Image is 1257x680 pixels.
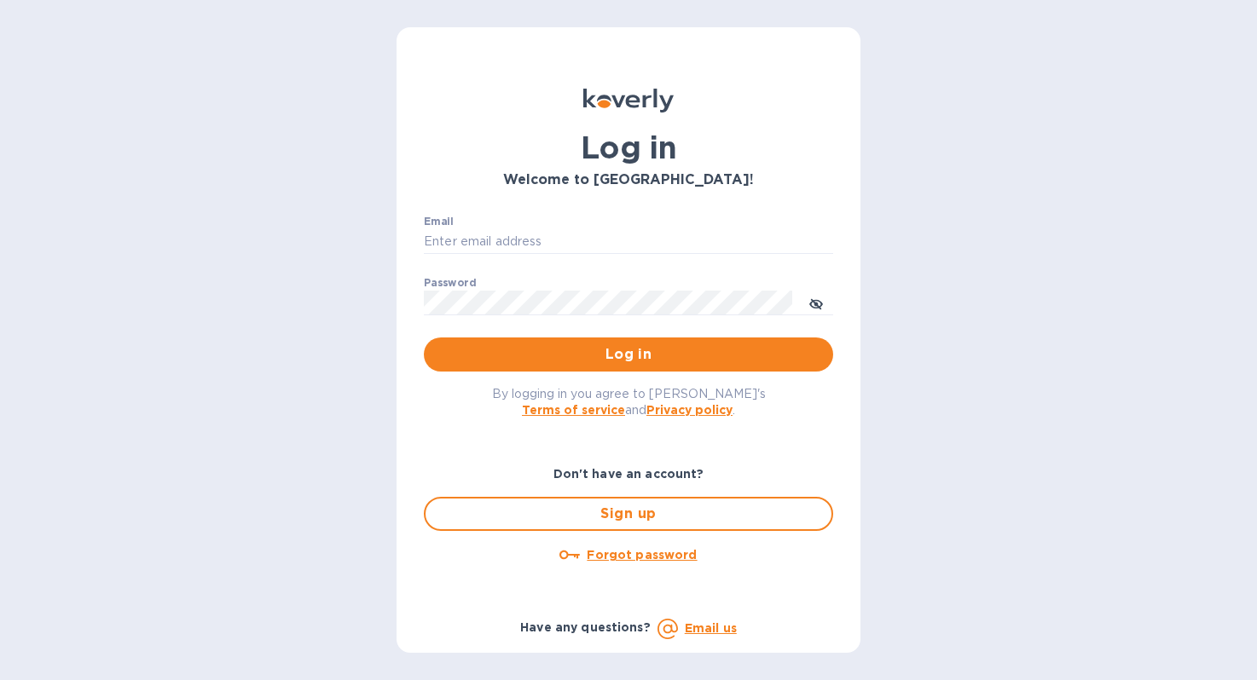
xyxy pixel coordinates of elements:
[799,285,833,320] button: toggle password visibility
[685,621,737,635] a: Email us
[583,89,674,112] img: Koverly
[437,344,820,365] span: Log in
[520,620,651,634] b: Have any questions?
[424,337,833,372] button: Log in
[424,130,833,165] h1: Log in
[439,504,818,524] span: Sign up
[553,467,704,481] b: Don't have an account?
[522,403,625,417] a: Terms of service
[424,497,833,531] button: Sign up
[587,548,697,562] u: Forgot password
[424,229,833,255] input: Enter email address
[424,216,454,227] label: Email
[424,278,476,288] label: Password
[424,172,833,188] h3: Welcome to [GEOGRAPHIC_DATA]!
[492,387,766,417] span: By logging in you agree to [PERSON_NAME]'s and .
[646,403,733,417] a: Privacy policy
